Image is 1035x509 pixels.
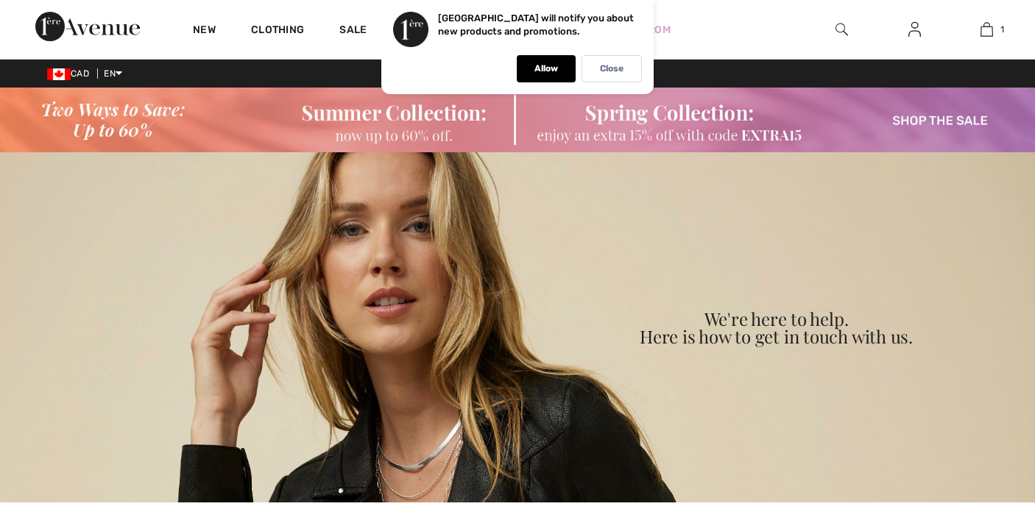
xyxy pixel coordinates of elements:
[897,21,933,39] a: Sign In
[836,21,848,38] img: search the website
[534,63,558,74] p: Allow
[641,22,671,38] a: Prom
[47,68,71,80] img: Canadian Dollar
[908,21,921,38] img: My Info
[952,21,1022,38] a: 1
[47,68,95,79] span: CAD
[600,63,624,74] p: Close
[35,12,140,41] img: 1ère Avenue
[251,24,304,39] a: Clothing
[438,13,634,37] p: [GEOGRAPHIC_DATA] will notify you about new products and promotions.
[339,24,367,39] a: Sale
[981,21,993,38] img: My Bag
[1000,23,1004,36] span: 1
[517,310,1035,345] h1: We're here to help. Here is how to get in touch with us.
[193,24,216,39] a: New
[104,68,122,79] span: EN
